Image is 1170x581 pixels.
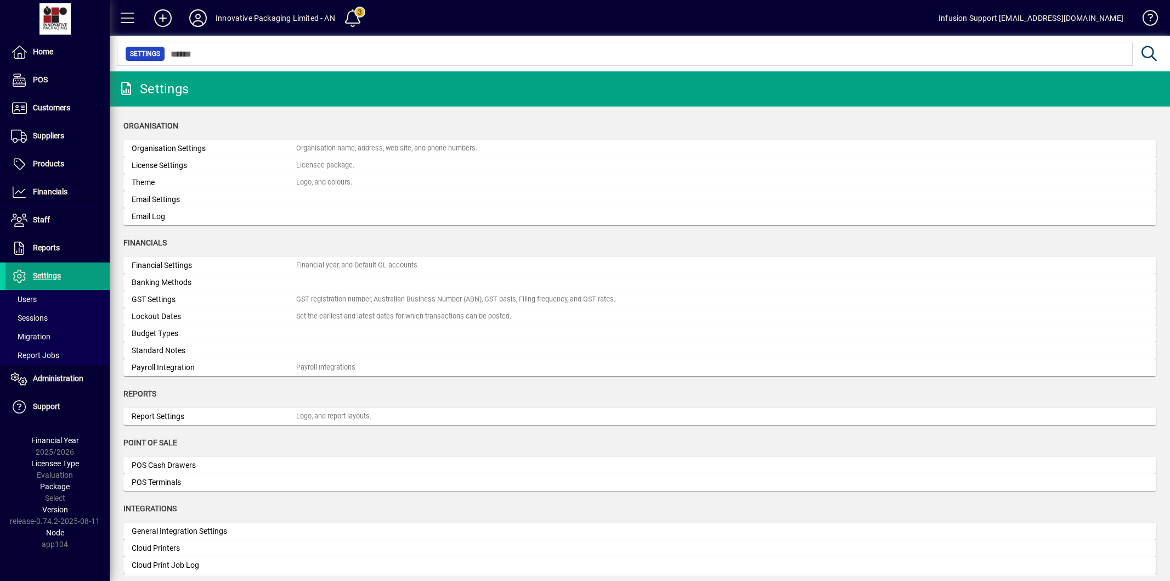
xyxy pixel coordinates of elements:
div: Lockout Dates [132,311,296,322]
a: Knowledge Base [1134,2,1156,38]
div: Licensee package. [296,160,354,171]
span: Settings [130,48,160,59]
div: General Integration Settings [132,526,296,537]
a: Suppliers [5,122,110,150]
div: Email Log [132,211,296,222]
div: Cloud Printers [132,543,296,554]
a: Email Settings [123,191,1156,208]
a: Customers [5,94,110,122]
span: Reports [33,243,60,252]
div: Banking Methods [132,277,296,288]
div: Organisation Settings [132,143,296,154]
a: Products [5,150,110,178]
div: Budget Types [132,328,296,339]
a: Report SettingsLogo, and report layouts. [123,408,1156,425]
span: Migration [11,332,50,341]
a: Cloud Printers [123,540,1156,557]
a: GST SettingsGST registration number, Australian Business Number (ABN), GST basis, Filing frequenc... [123,291,1156,308]
a: Administration [5,365,110,393]
div: Standard Notes [132,345,296,356]
div: Theme [132,177,296,188]
span: Sessions [11,314,48,322]
span: Home [33,47,53,56]
span: Products [33,159,64,168]
span: Package [40,482,70,491]
a: ThemeLogo, and colours. [123,174,1156,191]
span: Suppliers [33,131,64,140]
div: Organisation name, address, web site, and phone numbers. [296,143,477,154]
a: POS [5,66,110,94]
button: Add [145,8,180,28]
span: Support [33,402,60,411]
span: POS [33,75,48,84]
span: Settings [33,271,61,280]
div: Payroll Integrations [296,362,355,373]
span: Point of Sale [123,438,177,447]
div: Financial year, and Default GL accounts. [296,260,419,271]
div: Financial Settings [132,260,296,271]
div: Innovative Packaging Limited - AN [216,9,335,27]
div: Email Settings [132,194,296,205]
div: Settings [118,80,189,98]
div: Payroll Integration [132,362,296,373]
span: Node [46,528,64,537]
a: POS Cash Drawers [123,457,1156,474]
span: Version [42,505,68,514]
a: Users [5,290,110,309]
span: Administration [33,374,83,383]
span: Financial Year [31,436,79,445]
a: Organisation SettingsOrganisation name, address, web site, and phone numbers. [123,140,1156,157]
a: Email Log [123,208,1156,225]
a: Cloud Print Job Log [123,557,1156,574]
div: Cloud Print Job Log [132,560,296,571]
div: GST registration number, Australian Business Number (ABN), GST basis, Filing frequency, and GST r... [296,294,615,305]
div: GST Settings [132,294,296,305]
a: Report Jobs [5,346,110,365]
a: POS Terminals [123,474,1156,491]
span: Financials [33,187,67,196]
a: Financials [5,178,110,206]
div: Logo, and report layouts. [296,411,371,422]
a: Standard Notes [123,342,1156,359]
button: Profile [180,8,216,28]
div: Infusion Support [EMAIL_ADDRESS][DOMAIN_NAME] [939,9,1123,27]
a: General Integration Settings [123,523,1156,540]
a: Reports [5,234,110,262]
a: Payroll IntegrationPayroll Integrations [123,359,1156,376]
div: Logo, and colours. [296,177,352,188]
div: POS Terminals [132,477,296,488]
a: Banking Methods [123,274,1156,291]
a: Budget Types [123,325,1156,342]
a: Migration [5,327,110,346]
div: License Settings [132,160,296,171]
span: Users [11,295,37,304]
span: Reports [123,389,156,398]
span: Financials [123,238,167,247]
span: Integrations [123,504,177,513]
span: Customers [33,103,70,112]
a: Home [5,38,110,66]
a: Support [5,393,110,421]
span: Staff [33,215,50,224]
div: Report Settings [132,411,296,422]
div: Set the earliest and latest dates for which transactions can be posted. [296,311,511,322]
a: License SettingsLicensee package. [123,157,1156,174]
a: Sessions [5,309,110,327]
a: Staff [5,206,110,234]
div: POS Cash Drawers [132,460,296,471]
span: Report Jobs [11,351,59,360]
span: Organisation [123,121,178,130]
a: Lockout DatesSet the earliest and latest dates for which transactions can be posted. [123,308,1156,325]
a: Financial SettingsFinancial year, and Default GL accounts. [123,257,1156,274]
span: Licensee Type [31,459,79,468]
